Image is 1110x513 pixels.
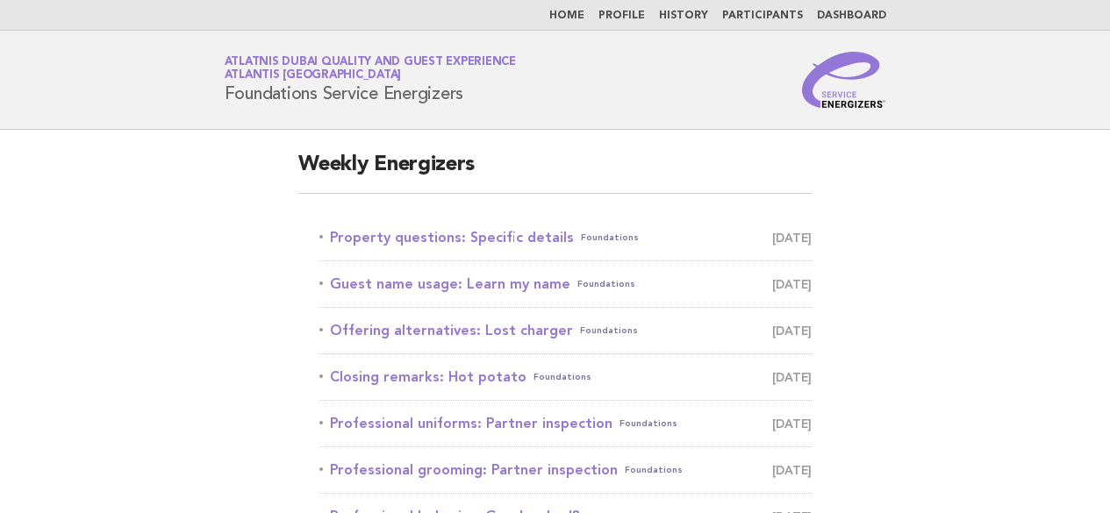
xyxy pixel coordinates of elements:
[319,365,812,389] a: Closing remarks: Hot potatoFoundations [DATE]
[581,225,639,250] span: Foundations
[225,57,516,103] h1: Foundations Service Energizers
[619,411,677,436] span: Foundations
[225,56,516,81] a: Atlatnis Dubai Quality and Guest ExperienceAtlantis [GEOGRAPHIC_DATA]
[625,458,683,482] span: Foundations
[534,365,591,389] span: Foundations
[772,318,812,343] span: [DATE]
[319,272,812,296] a: Guest name usage: Learn my nameFoundations [DATE]
[772,225,812,250] span: [DATE]
[722,11,803,21] a: Participants
[319,318,812,343] a: Offering alternatives: Lost chargerFoundations [DATE]
[319,411,812,436] a: Professional uniforms: Partner inspectionFoundations [DATE]
[772,458,812,482] span: [DATE]
[319,458,812,482] a: Professional grooming: Partner inspectionFoundations [DATE]
[772,365,812,389] span: [DATE]
[319,225,812,250] a: Property questions: Specific detailsFoundations [DATE]
[298,151,812,194] h2: Weekly Energizers
[772,411,812,436] span: [DATE]
[225,70,402,82] span: Atlantis [GEOGRAPHIC_DATA]
[598,11,645,21] a: Profile
[580,318,638,343] span: Foundations
[817,11,886,21] a: Dashboard
[772,272,812,296] span: [DATE]
[659,11,708,21] a: History
[577,272,635,296] span: Foundations
[549,11,584,21] a: Home
[802,52,886,108] img: Service Energizers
